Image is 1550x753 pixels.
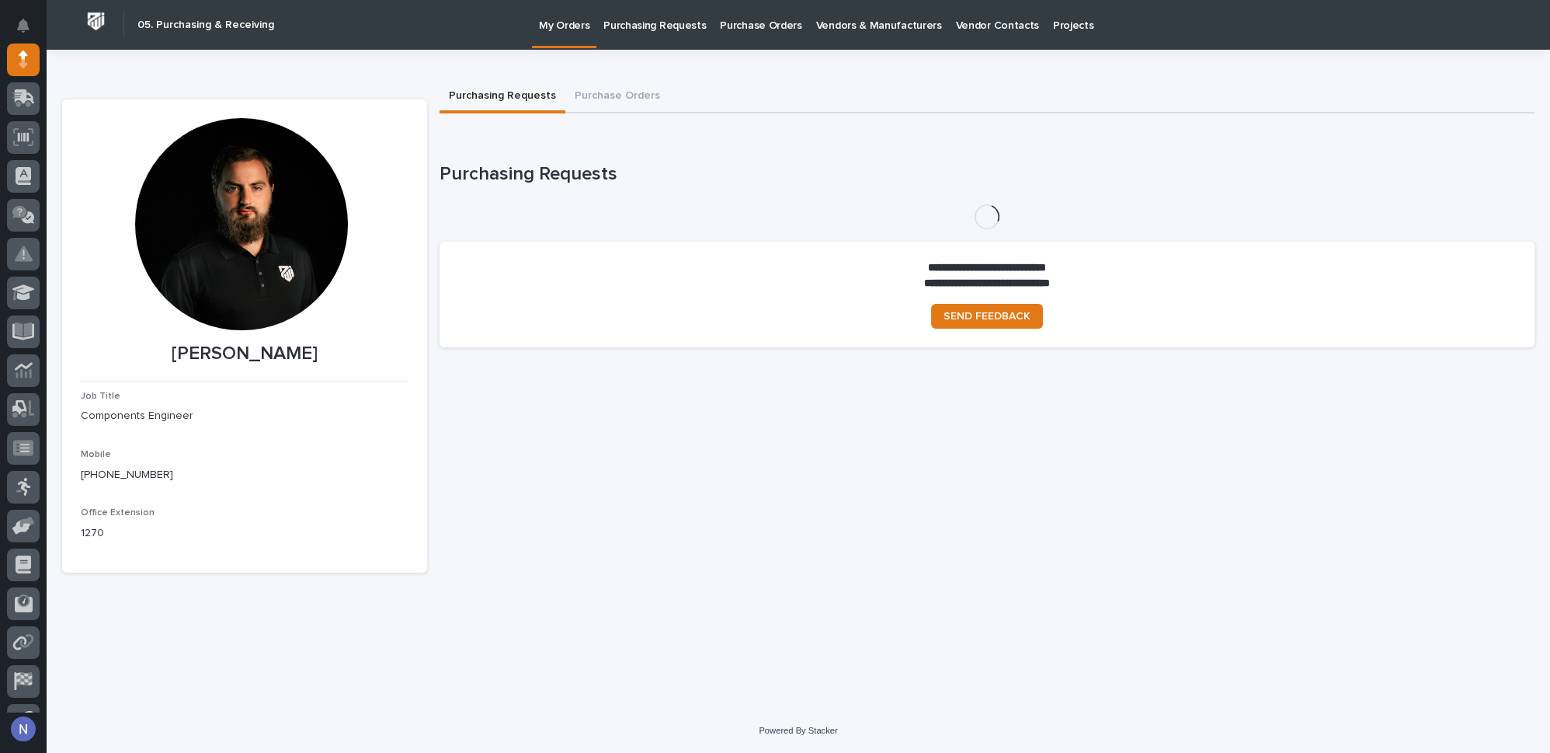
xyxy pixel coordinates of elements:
[81,508,155,518] span: Office Extension
[81,343,408,365] p: [PERSON_NAME]
[137,19,274,32] h2: 05. Purchasing & Receiving
[19,19,40,44] div: Notifications
[759,726,837,735] a: Powered By Stacker
[440,163,1534,186] h1: Purchasing Requests
[82,7,110,36] img: Workspace Logo
[931,304,1043,329] a: SEND FEEDBACK
[7,713,40,745] button: users-avatar
[944,311,1030,322] span: SEND FEEDBACK
[81,469,173,480] a: [PHONE_NUMBER]
[565,81,669,113] button: Purchase Orders
[7,9,40,42] button: Notifications
[440,81,565,113] button: Purchasing Requests
[81,525,408,542] p: 1270
[81,408,408,424] p: Components Engineer
[81,392,120,401] span: Job Title
[81,450,111,459] span: Mobile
